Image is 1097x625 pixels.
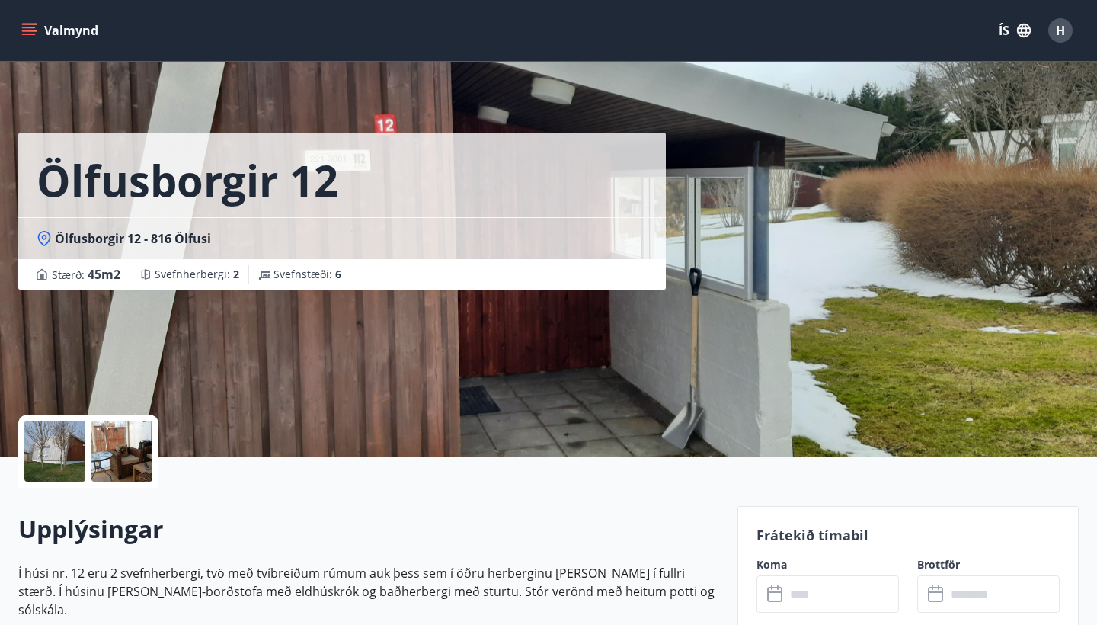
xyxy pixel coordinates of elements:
[52,265,120,284] span: Stærð :
[55,230,211,247] span: Ölfusborgir 12 - 816 Ölfusi
[273,267,341,282] span: Svefnstæði :
[917,557,1060,572] label: Brottför
[990,17,1039,44] button: ÍS
[88,266,120,283] span: 45 m2
[335,267,341,281] span: 6
[37,151,338,209] h1: Ölfusborgir 12
[1042,12,1079,49] button: H
[233,267,239,281] span: 2
[18,512,719,546] h2: Upplýsingar
[18,564,719,619] p: Í húsi nr. 12 eru 2 svefnherbergi, tvö með tvíbreiðum rúmum auk þess sem í öðru herberginu [PERSO...
[18,17,104,44] button: menu
[756,557,899,572] label: Koma
[1056,22,1065,39] span: H
[155,267,239,282] span: Svefnherbergi :
[756,525,1060,545] p: Frátekið tímabil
